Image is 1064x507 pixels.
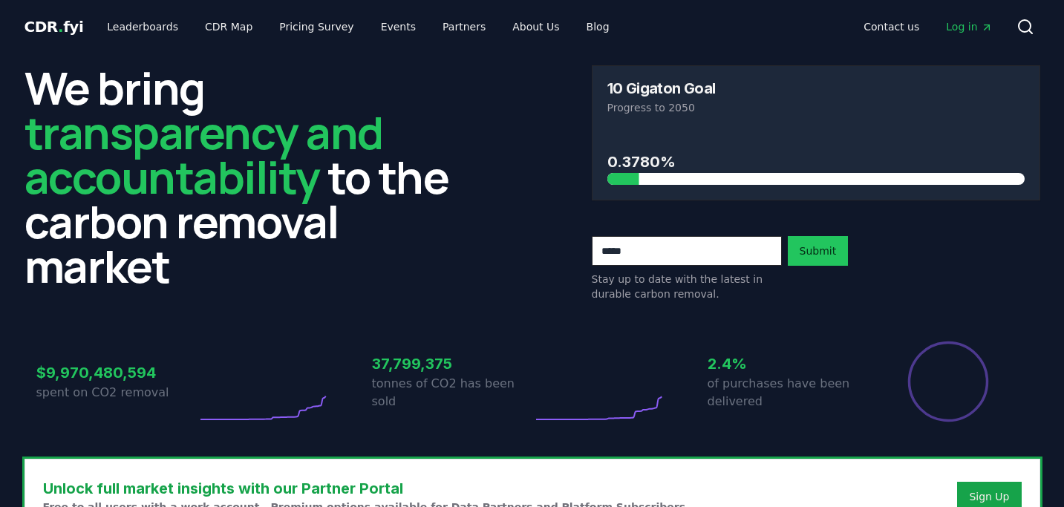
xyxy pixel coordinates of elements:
[372,353,532,375] h3: 37,799,375
[788,236,849,266] button: Submit
[907,340,990,423] div: Percentage of sales delivered
[607,100,1025,115] p: Progress to 2050
[43,477,690,500] h3: Unlock full market insights with our Partner Portal
[25,16,84,37] a: CDR.fyi
[267,13,365,40] a: Pricing Survey
[36,362,197,384] h3: $9,970,480,594
[431,13,497,40] a: Partners
[193,13,264,40] a: CDR Map
[708,375,868,410] p: of purchases have been delivered
[36,384,197,402] p: spent on CO2 removal
[500,13,571,40] a: About Us
[852,13,931,40] a: Contact us
[708,353,868,375] h3: 2.4%
[95,13,190,40] a: Leaderboards
[25,102,383,207] span: transparency and accountability
[58,18,63,36] span: .
[95,13,621,40] nav: Main
[25,65,473,288] h2: We bring to the carbon removal market
[575,13,621,40] a: Blog
[607,151,1025,173] h3: 0.3780%
[592,272,782,301] p: Stay up to date with the latest in durable carbon removal.
[934,13,1004,40] a: Log in
[969,489,1009,504] a: Sign Up
[372,375,532,410] p: tonnes of CO2 has been sold
[369,13,428,40] a: Events
[607,81,716,96] h3: 10 Gigaton Goal
[25,18,84,36] span: CDR fyi
[946,19,992,34] span: Log in
[852,13,1004,40] nav: Main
